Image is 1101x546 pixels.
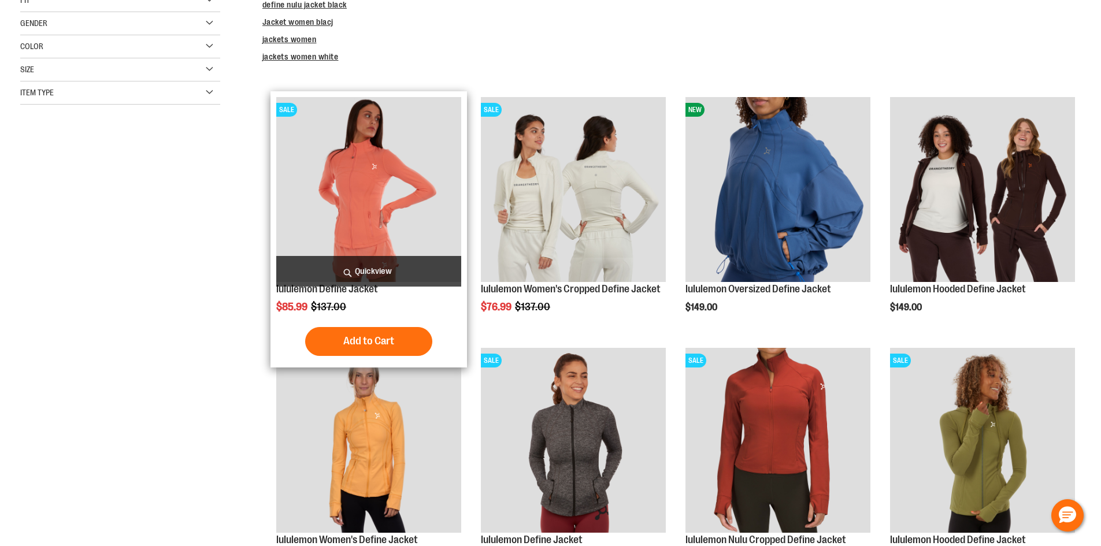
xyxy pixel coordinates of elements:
img: Main view of 2024 Convention lululemon Hooded Define Jacket [890,97,1075,282]
span: Add to Cart [343,335,394,347]
a: Quickview [276,256,461,287]
div: product [270,91,467,367]
a: lululemon Hooded Define Jacket [890,534,1026,545]
a: lululemon Define Jacket [481,534,583,545]
a: jackets women white [262,52,339,61]
a: Product image for lululemon Define JacketSALE [276,348,461,534]
a: lululemon Oversized Define Jacket [685,283,831,295]
span: SALE [685,354,706,367]
span: Color [20,42,43,51]
a: Product image for lululemon Nulu Cropped Define JacketSALE [685,348,870,534]
a: product image for 1529891SALE [481,348,666,534]
span: Gender [20,18,47,28]
a: Product image for lululemon Define JacketSALE [276,97,461,284]
span: $137.00 [311,301,348,313]
span: NEW [685,103,705,117]
a: lululemon Define Jacket [276,283,378,295]
img: Product image for lululemon Nulu Cropped Define Jacket [685,348,870,533]
span: Size [20,65,34,74]
a: Jacket women blacj [262,17,333,27]
span: $149.00 [890,302,924,313]
span: $149.00 [685,302,719,313]
span: $85.99 [276,301,309,313]
img: product image for 1529891 [481,348,666,533]
span: $76.99 [481,301,513,313]
a: lululemon Oversized Define JacketNEW [685,97,870,284]
a: Product image for lululemon Hooded Define JacketSALE [890,348,1075,534]
span: SALE [481,354,502,367]
img: Product image for lululemon Hooded Define Jacket [890,348,1075,533]
span: SALE [481,103,502,117]
a: lululemon Women's Cropped Define Jacket [481,283,661,295]
div: product [680,91,876,342]
a: lululemon Nulu Cropped Define Jacket [685,534,846,545]
img: Product image for lululemon Define Jacket [276,97,461,282]
a: jackets women [262,35,317,44]
button: Add to Cart [305,327,432,356]
a: Product image for lululemon Define Jacket CroppedSALE [481,97,666,284]
img: lululemon Oversized Define Jacket [685,97,870,282]
span: SALE [276,103,297,117]
div: product [475,91,672,342]
a: lululemon Women's Define Jacket [276,534,418,545]
a: lululemon Hooded Define Jacket [890,283,1026,295]
img: Product image for lululemon Define Jacket [276,348,461,533]
div: product [884,91,1081,342]
span: SALE [890,354,911,367]
span: Item Type [20,88,54,97]
img: Product image for lululemon Define Jacket Cropped [481,97,666,282]
button: Hello, have a question? Let’s chat. [1051,499,1084,532]
span: $137.00 [515,301,552,313]
a: Main view of 2024 Convention lululemon Hooded Define Jacket [890,97,1075,284]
